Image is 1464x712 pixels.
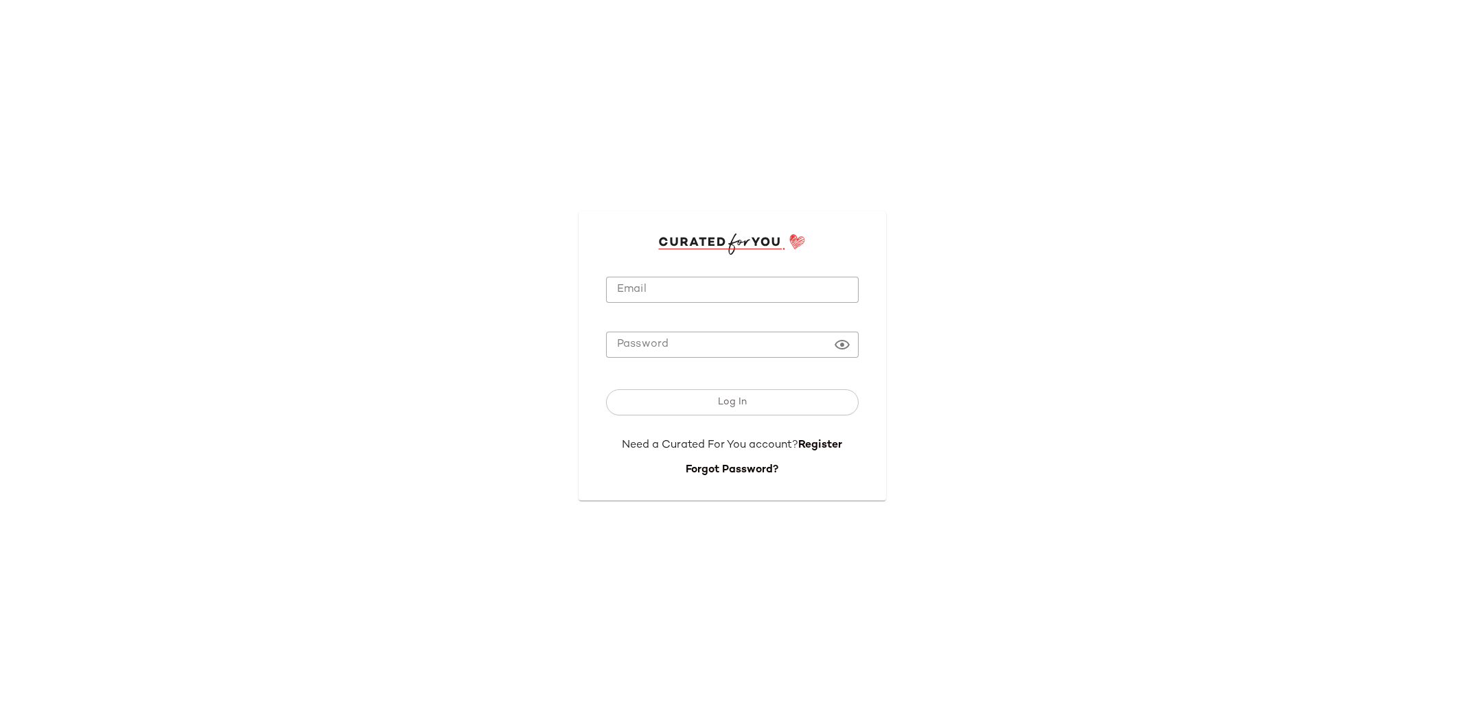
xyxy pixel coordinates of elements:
[622,439,798,451] span: Need a Curated For You account?
[717,397,747,408] span: Log In
[606,389,859,415] button: Log In
[658,233,806,254] img: cfy_login_logo.DGdB1djN.svg
[798,439,842,451] a: Register
[686,464,778,476] a: Forgot Password?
